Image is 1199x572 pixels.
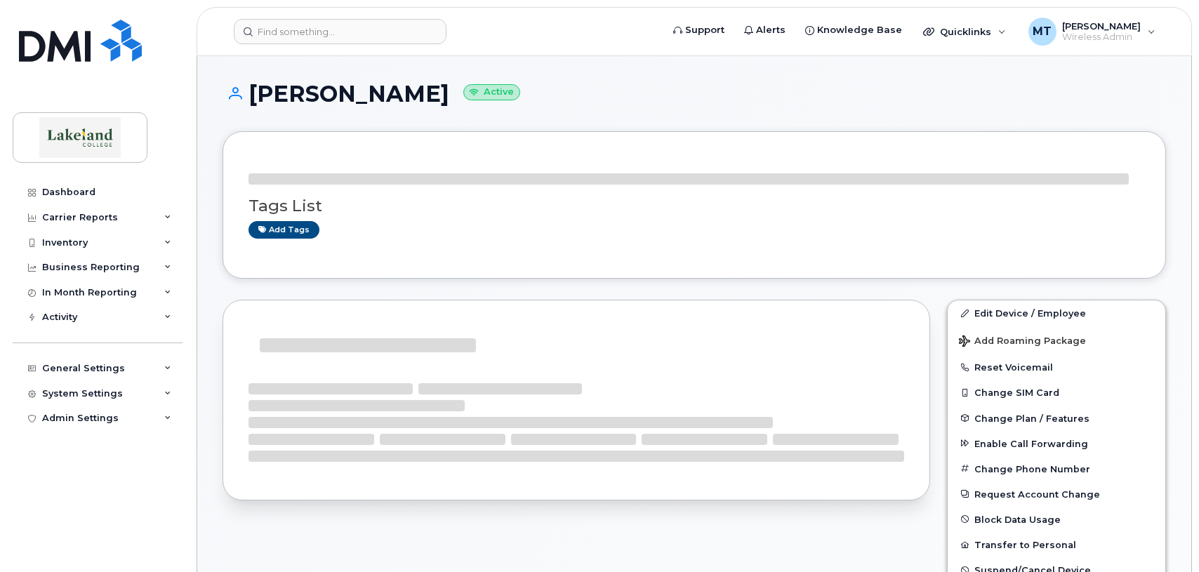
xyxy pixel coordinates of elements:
[974,413,1089,423] span: Change Plan / Features
[249,221,319,239] a: Add tags
[948,532,1165,557] button: Transfer to Personal
[223,81,1166,106] h1: [PERSON_NAME]
[948,380,1165,405] button: Change SIM Card
[463,84,520,100] small: Active
[948,406,1165,431] button: Change Plan / Features
[959,335,1086,349] span: Add Roaming Package
[948,326,1165,354] button: Add Roaming Package
[974,438,1088,448] span: Enable Call Forwarding
[249,197,1140,215] h3: Tags List
[948,431,1165,456] button: Enable Call Forwarding
[948,354,1165,380] button: Reset Voicemail
[948,481,1165,507] button: Request Account Change
[948,507,1165,532] button: Block Data Usage
[948,456,1165,481] button: Change Phone Number
[948,300,1165,326] a: Edit Device / Employee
